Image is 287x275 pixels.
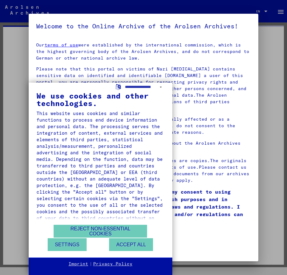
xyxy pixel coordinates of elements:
[93,261,132,267] a: Privacy Policy
[36,110,165,228] div: This website uses cookies and similar functions to process end device information and personal da...
[48,238,87,251] button: Settings
[36,92,165,107] div: We use cookies and other technologies.
[69,261,88,267] a: Imprint
[54,225,147,238] button: Reject non-essential cookies
[109,238,153,251] button: Accept all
